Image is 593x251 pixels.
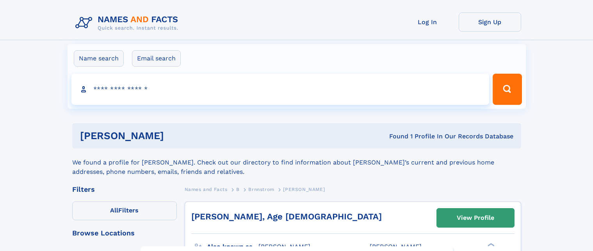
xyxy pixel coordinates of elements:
[370,243,422,250] span: [PERSON_NAME]
[236,184,240,194] a: B
[276,132,513,141] div: Found 1 Profile In Our Records Database
[396,12,459,32] a: Log In
[132,50,181,67] label: Email search
[258,243,310,250] span: [PERSON_NAME]
[71,74,490,105] input: search input
[248,187,274,192] span: Brnnstrom
[457,209,494,227] div: View Profile
[74,50,124,67] label: Name search
[493,74,522,105] button: Search Button
[486,242,495,247] div: ❯
[72,186,177,193] div: Filters
[72,230,177,237] div: Browse Locations
[191,212,382,221] a: [PERSON_NAME], Age [DEMOGRAPHIC_DATA]
[236,187,240,192] span: B
[248,184,274,194] a: Brnnstrom
[72,12,185,34] img: Logo Names and Facts
[437,209,514,227] a: View Profile
[459,12,521,32] a: Sign Up
[72,202,177,220] label: Filters
[80,131,277,141] h1: [PERSON_NAME]
[72,148,521,177] div: We found a profile for [PERSON_NAME]. Check out our directory to find information about [PERSON_N...
[283,187,325,192] span: [PERSON_NAME]
[185,184,228,194] a: Names and Facts
[110,207,118,214] span: All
